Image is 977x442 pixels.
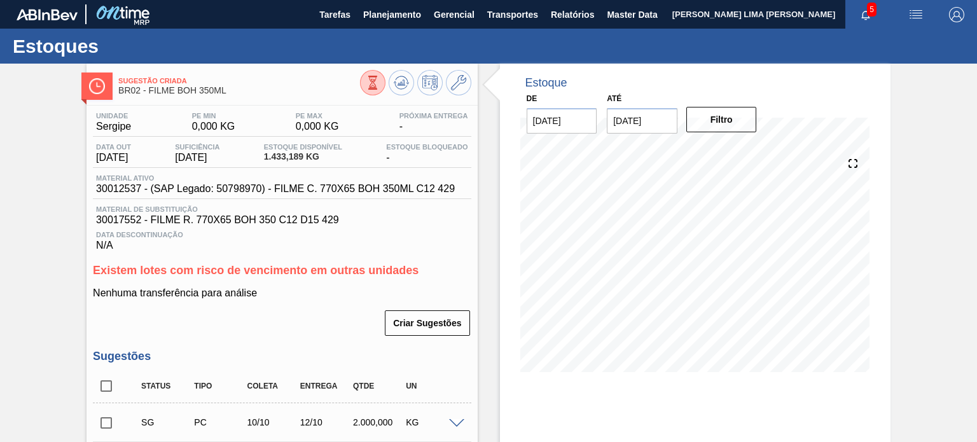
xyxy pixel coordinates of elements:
span: Master Data [607,7,657,22]
div: KG [403,417,461,427]
div: UN [403,382,461,390]
span: 0,000 KG [192,121,235,132]
div: Criar Sugestões [386,309,471,337]
p: Nenhuma transferência para análise [93,287,471,299]
div: - [396,112,471,132]
span: [DATE] [175,152,219,163]
div: Status [138,382,196,390]
button: Programar Estoque [417,70,443,95]
span: Data out [96,143,131,151]
span: [DATE] [96,152,131,163]
button: Visão Geral dos Estoques [360,70,385,95]
div: Coleta [244,382,302,390]
h1: Estoques [13,39,239,53]
button: Atualizar Gráfico [389,70,414,95]
div: Entrega [297,382,355,390]
button: Ir ao Master Data / Geral [446,70,471,95]
div: Pedido de Compra [191,417,249,427]
input: dd/mm/yyyy [607,108,677,134]
img: userActions [908,7,924,22]
span: 30012537 - (SAP Legado: 50798970) - FILME C. 770X65 BOH 350ML C12 429 [96,183,455,195]
div: 10/10/2025 [244,417,302,427]
span: Existem lotes com risco de vencimento em outras unidades [93,264,419,277]
span: 1.433,189 KG [264,152,342,162]
div: Qtde [350,382,408,390]
div: Tipo [191,382,249,390]
div: Sugestão Criada [138,417,196,427]
label: De [527,94,537,103]
img: TNhmsLtSVTkK8tSr43FrP2fwEKptu5GPRR3wAAAABJRU5ErkJggg== [17,9,78,20]
span: Transportes [487,7,538,22]
span: Tarefas [319,7,350,22]
div: 12/10/2025 [297,417,355,427]
img: Ícone [89,78,105,94]
span: 30017552 - FILME R. 770X65 BOH 350 C12 D15 429 [96,214,468,226]
span: Próxima Entrega [399,112,468,120]
button: Criar Sugestões [385,310,469,336]
span: Material ativo [96,174,455,182]
div: 2.000,000 [350,417,408,427]
span: 0,000 KG [296,121,339,132]
img: Logout [949,7,964,22]
span: PE MAX [296,112,339,120]
span: Estoque Bloqueado [386,143,468,151]
span: Relatórios [551,7,594,22]
span: 5 [867,3,877,17]
span: Gerencial [434,7,475,22]
span: Estoque Disponível [264,143,342,151]
span: PE MIN [192,112,235,120]
span: Suficiência [175,143,219,151]
button: Filtro [686,107,757,132]
span: Sugestão Criada [118,77,359,85]
div: Estoque [525,76,567,90]
span: Material de Substituição [96,205,468,213]
span: Data Descontinuação [96,231,468,238]
div: - [383,143,471,163]
button: Notificações [845,6,886,24]
span: Planejamento [363,7,421,22]
span: Sergipe [96,121,131,132]
span: Unidade [96,112,131,120]
label: Até [607,94,621,103]
div: N/A [93,226,471,251]
span: BR02 - FILME BOH 350ML [118,86,359,95]
h3: Sugestões [93,350,471,363]
input: dd/mm/yyyy [527,108,597,134]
